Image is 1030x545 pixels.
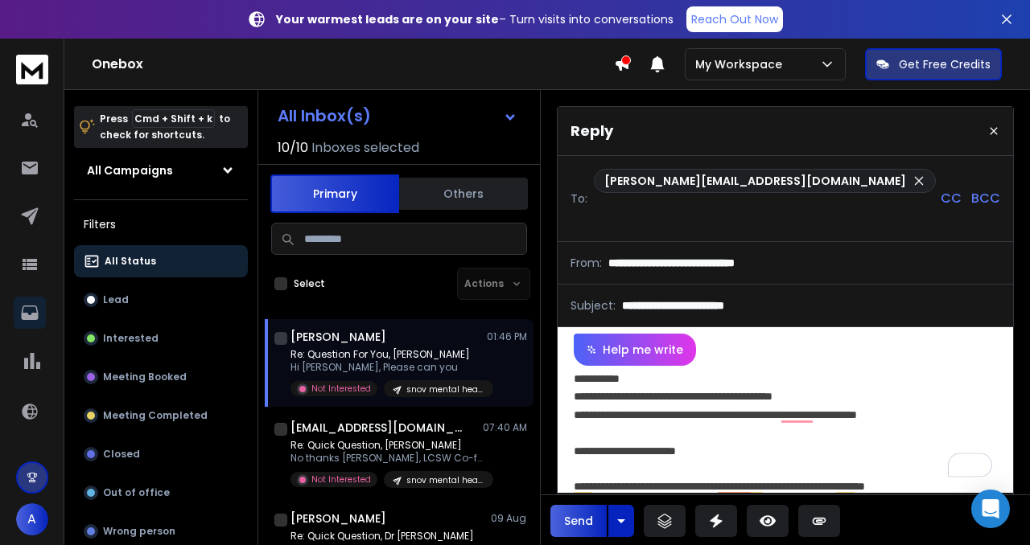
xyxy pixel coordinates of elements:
[571,120,613,142] p: Reply
[276,11,674,27] p: – Turn visits into conversations
[103,525,175,538] p: Wrong person
[571,297,616,313] p: Subject:
[103,409,208,422] p: Meeting Completed
[92,55,614,74] h1: Onebox
[290,361,484,374] p: Hi [PERSON_NAME], Please can you
[695,56,789,72] p: My Workspace
[865,48,1002,80] button: Get Free Credits
[74,245,248,277] button: All Status
[574,334,696,366] button: Help me write
[487,330,527,343] p: 01:46 PM
[290,420,468,436] h1: [EMAIL_ADDRESS][DOMAIN_NAME]
[406,474,484,486] p: snov mental health tech
[686,6,783,32] a: Reach Out Now
[16,55,48,84] img: logo
[691,11,778,27] p: Reach Out Now
[571,255,602,271] p: From:
[74,400,248,432] button: Meeting Completed
[74,322,248,354] button: Interested
[604,173,906,189] p: [PERSON_NAME][EMAIL_ADDRESS][DOMAIN_NAME]
[100,111,230,143] p: Press to check for shortcuts.
[276,11,499,27] strong: Your warmest leads are on your site
[74,477,248,509] button: Out of office
[483,421,527,434] p: 07:40 AM
[290,530,484,543] p: Re: Quick Question, Dr [PERSON_NAME]
[74,361,248,393] button: Meeting Booked
[406,383,484,395] p: snov mental health tech
[105,255,156,268] p: All Status
[132,109,215,128] span: Cmd + Shift + k
[87,162,173,178] h1: All Campaigns
[16,503,48,535] button: A
[278,108,371,124] h1: All Inbox(s)
[290,439,484,452] p: Re: Quick Question, [PERSON_NAME]
[74,154,248,186] button: All Campaigns
[103,448,140,461] p: Closed
[941,189,962,208] p: CC
[399,176,528,211] button: Others
[311,473,371,486] p: Not Interested
[558,366,1008,493] div: To enrich screen reader interactions, please activate Accessibility in Grammarly extension settings
[899,56,991,72] p: Get Free Credits
[103,332,159,345] p: Interested
[290,452,484,465] p: No thanks [PERSON_NAME], LCSW Co-founder, Supervisor, Chances
[290,510,386,527] h1: [PERSON_NAME]
[971,490,1010,528] div: Open Intercom Messenger
[278,138,308,158] span: 10 / 10
[290,329,386,345] h1: [PERSON_NAME]
[491,512,527,525] p: 09 Aug
[571,191,587,207] p: To:
[294,277,325,290] label: Select
[971,189,1000,208] p: BCC
[74,438,248,470] button: Closed
[74,284,248,316] button: Lead
[103,293,129,306] p: Lead
[311,138,419,158] h3: Inboxes selected
[74,213,248,236] h3: Filters
[103,371,187,383] p: Meeting Booked
[265,100,530,132] button: All Inbox(s)
[270,174,399,213] button: Primary
[290,348,484,361] p: Re: Question For You, [PERSON_NAME]
[103,486,170,499] p: Out of office
[550,505,607,537] button: Send
[311,383,371,395] p: Not Interested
